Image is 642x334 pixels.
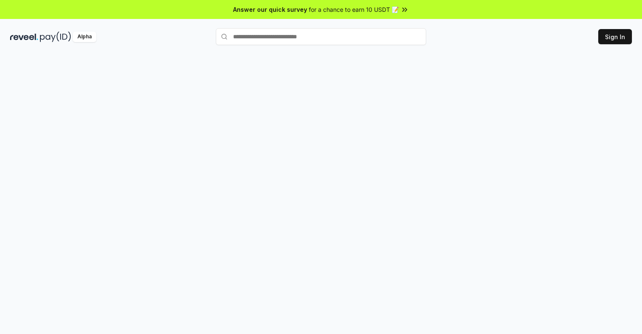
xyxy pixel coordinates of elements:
[73,32,96,42] div: Alpha
[233,5,307,14] span: Answer our quick survey
[598,29,632,44] button: Sign In
[309,5,399,14] span: for a chance to earn 10 USDT 📝
[10,32,38,42] img: reveel_dark
[40,32,71,42] img: pay_id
